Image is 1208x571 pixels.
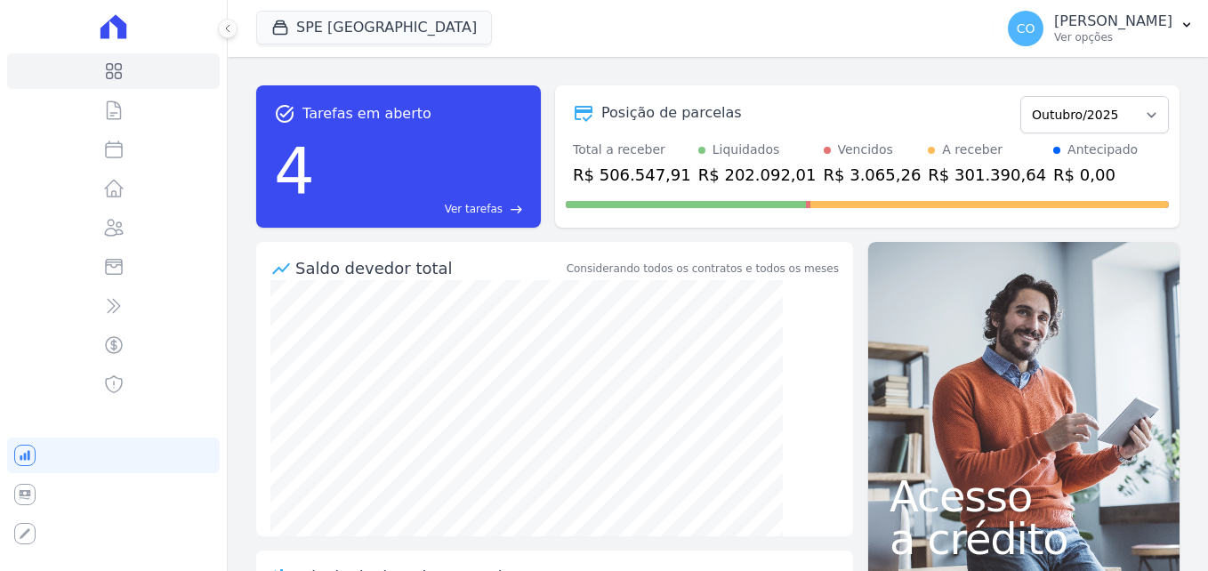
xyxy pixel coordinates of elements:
p: [PERSON_NAME] [1054,12,1172,30]
div: Posição de parcelas [601,102,742,124]
div: R$ 3.065,26 [824,163,922,187]
div: R$ 301.390,64 [928,163,1046,187]
div: A receber [942,141,1003,159]
div: R$ 0,00 [1053,163,1138,187]
span: Tarefas em aberto [302,103,431,125]
span: a crédito [890,518,1158,560]
div: Antecipado [1067,141,1138,159]
div: Total a receber [573,141,691,159]
div: 4 [274,125,315,217]
button: SPE [GEOGRAPHIC_DATA] [256,11,492,44]
a: Ver tarefas east [322,201,523,217]
div: Considerando todos os contratos e todos os meses [567,261,839,277]
button: CO [PERSON_NAME] Ver opções [994,4,1208,53]
span: Ver tarefas [445,201,503,217]
div: Saldo devedor total [295,256,563,280]
span: east [510,203,523,216]
div: Liquidados [713,141,780,159]
span: CO [1017,22,1035,35]
div: Vencidos [838,141,893,159]
div: R$ 202.092,01 [698,163,817,187]
span: task_alt [274,103,295,125]
div: R$ 506.547,91 [573,163,691,187]
p: Ver opções [1054,30,1172,44]
span: Acesso [890,475,1158,518]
